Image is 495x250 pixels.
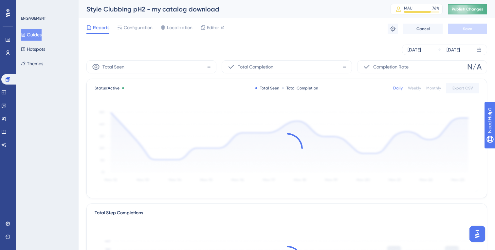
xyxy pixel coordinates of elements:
[238,63,273,71] span: Total Completion
[452,7,483,12] span: Publish Changes
[403,24,443,34] button: Cancel
[463,26,472,31] span: Save
[467,224,487,244] iframe: UserGuiding AI Assistant Launcher
[21,29,42,41] button: Guides
[124,24,153,31] span: Configuration
[255,86,279,91] div: Total Seen
[446,83,479,93] button: Export CSV
[448,4,487,14] button: Publish Changes
[21,43,45,55] button: Hotspots
[93,24,109,31] span: Reports
[432,6,439,11] div: 76 %
[21,16,46,21] div: ENGAGEMENT
[404,6,412,11] div: MAU
[15,2,41,10] span: Need Help?
[102,63,124,71] span: Total Seen
[408,46,421,54] div: [DATE]
[95,209,143,217] div: Total Step Completions
[167,24,192,31] span: Localization
[426,86,441,91] div: Monthly
[416,26,430,31] span: Cancel
[282,86,318,91] div: Total Completion
[207,62,211,72] span: -
[86,5,374,14] div: Style Clubbing pH2 - my catalog download
[452,86,473,91] span: Export CSV
[373,63,409,71] span: Completion Rate
[393,86,403,91] div: Daily
[447,46,460,54] div: [DATE]
[95,86,119,91] span: Status:
[448,24,487,34] button: Save
[207,24,219,31] span: Editor
[21,58,43,69] button: Themes
[108,86,119,90] span: Active
[342,62,346,72] span: -
[467,62,482,72] span: N/A
[408,86,421,91] div: Weekly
